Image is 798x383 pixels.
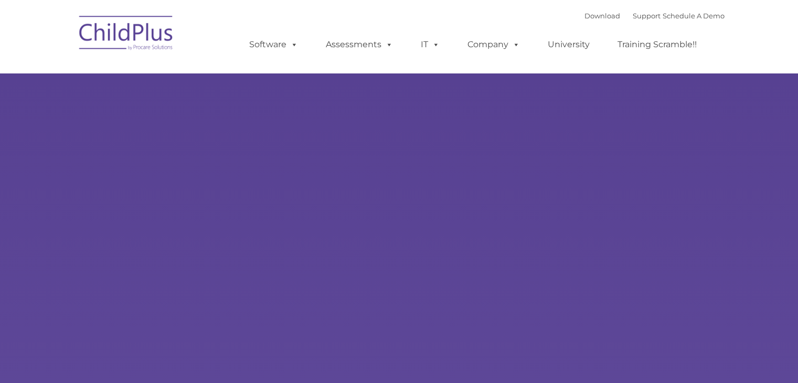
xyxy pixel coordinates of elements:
a: University [537,34,600,55]
a: Support [633,12,661,20]
a: Assessments [315,34,403,55]
a: Download [584,12,620,20]
a: Company [457,34,530,55]
a: Software [239,34,308,55]
img: ChildPlus by Procare Solutions [74,8,179,61]
a: Schedule A Demo [663,12,725,20]
a: Training Scramble!! [607,34,707,55]
a: IT [410,34,450,55]
font: | [584,12,725,20]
